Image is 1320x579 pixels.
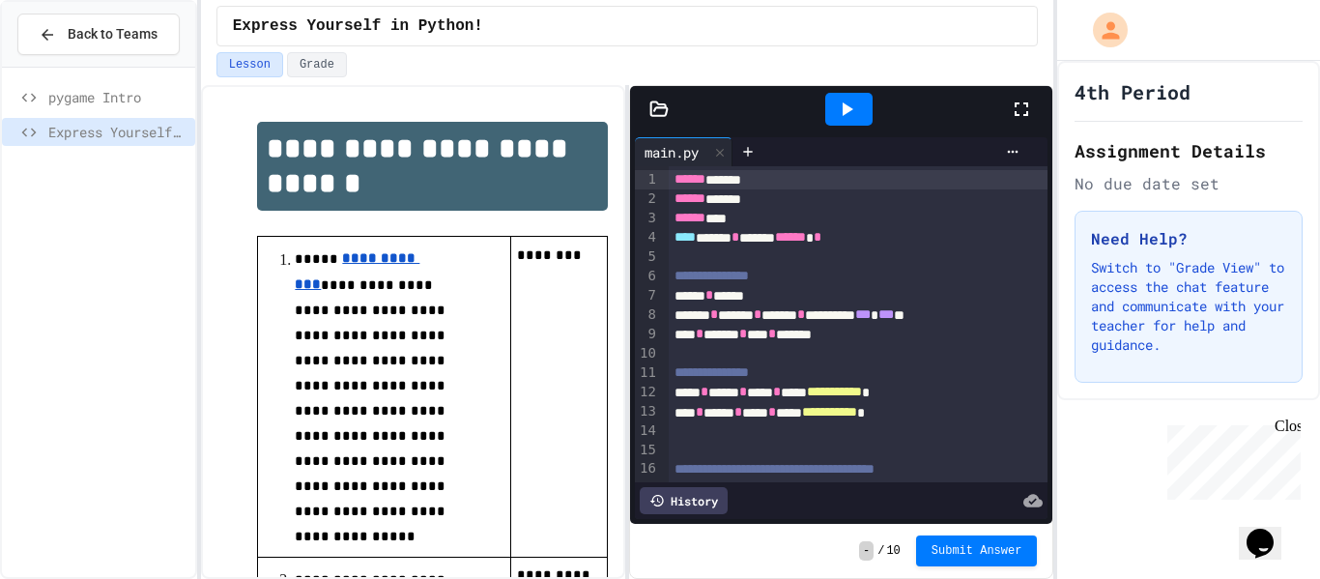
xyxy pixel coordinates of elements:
[216,52,283,77] button: Lesson
[48,122,187,142] span: Express Yourself in Python!
[932,543,1022,559] span: Submit Answer
[635,189,659,209] div: 2
[640,487,728,514] div: History
[635,142,708,162] div: main.py
[1091,227,1286,250] h3: Need Help?
[287,52,347,77] button: Grade
[635,383,659,402] div: 12
[635,209,659,228] div: 3
[635,479,659,499] div: 17
[635,305,659,325] div: 8
[1075,137,1303,164] h2: Assignment Details
[1075,172,1303,195] div: No due date set
[635,267,659,286] div: 6
[635,325,659,344] div: 9
[886,543,900,559] span: 10
[48,87,187,107] span: pygame Intro
[635,137,732,166] div: main.py
[635,421,659,441] div: 14
[635,344,659,363] div: 10
[1073,8,1133,52] div: My Account
[635,228,659,247] div: 4
[635,363,659,383] div: 11
[1239,502,1301,560] iframe: chat widget
[233,14,483,38] span: Express Yourself in Python!
[635,402,659,421] div: 13
[635,459,659,478] div: 16
[17,14,180,55] button: Back to Teams
[1091,258,1286,355] p: Switch to "Grade View" to access the chat feature and communicate with your teacher for help and ...
[68,24,158,44] span: Back to Teams
[916,536,1038,566] button: Submit Answer
[1075,78,1191,105] h1: 4th Period
[859,541,874,561] span: -
[635,286,659,305] div: 7
[635,441,659,460] div: 15
[1160,418,1301,500] iframe: chat widget
[635,170,659,189] div: 1
[635,247,659,267] div: 5
[877,543,884,559] span: /
[8,8,133,123] div: Chat with us now!Close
